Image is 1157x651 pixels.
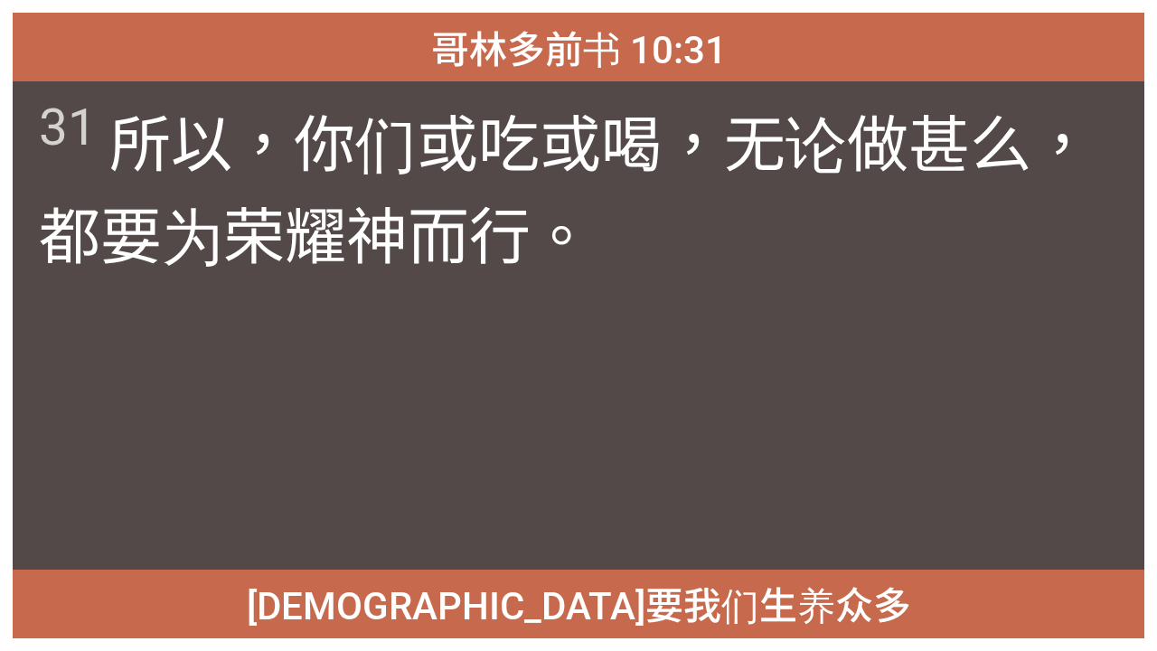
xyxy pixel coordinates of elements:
sup: 31 [39,97,97,157]
span: [DEMOGRAPHIC_DATA]要我们生养众多 [247,575,911,632]
wg3767: ，你们或 [39,109,1093,274]
wg1535: 吃 [39,109,1093,274]
span: 哥林多前书 10:31 [431,19,727,76]
span: 所以 [39,95,1118,279]
wg4160: 甚么 [39,109,1093,274]
wg1519: 荣耀 [223,202,592,274]
wg4160: 。 [531,202,592,274]
wg2316: 而行 [408,202,592,274]
wg4095: ，无论做 [39,109,1093,274]
wg5100: ，都要 [39,109,1093,274]
wg2068: 或 [39,109,1093,274]
wg3956: 为 [162,202,592,274]
wg1391: 神 [346,202,592,274]
wg1535: 喝 [39,109,1093,274]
